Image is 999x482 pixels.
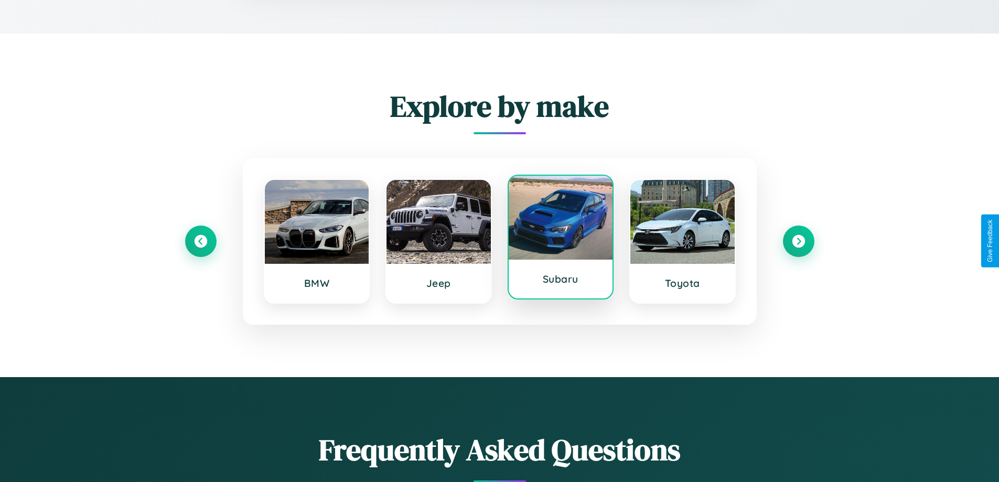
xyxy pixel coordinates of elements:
[519,273,603,285] h3: Subaru
[275,277,359,290] h3: BMW
[185,86,814,126] h2: Explore by make
[185,430,814,470] h2: Frequently Asked Questions
[397,277,480,290] h3: Jeep
[986,220,994,262] div: Give Feedback
[641,277,724,290] h3: Toyota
